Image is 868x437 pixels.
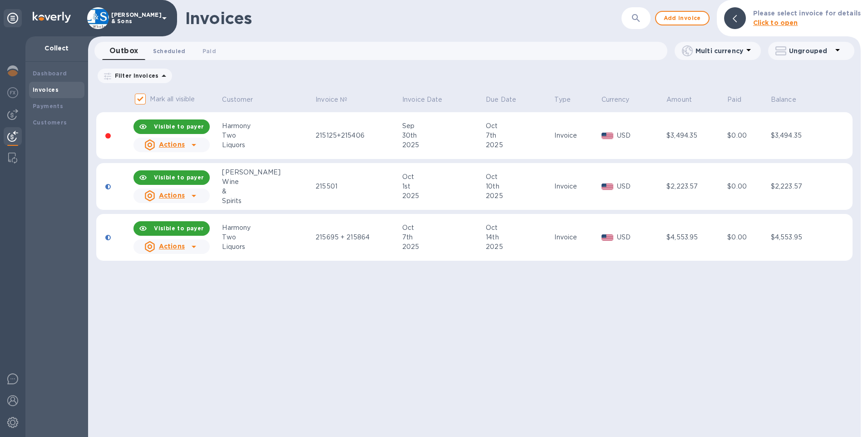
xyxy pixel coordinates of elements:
[486,131,552,140] div: 7th
[486,140,552,150] div: 2025
[316,95,359,104] span: Invoice №
[159,192,185,199] u: Actions
[185,9,252,28] h1: Invoices
[33,103,63,109] b: Payments
[222,95,253,104] p: Customer
[316,182,399,191] div: 215501
[4,9,22,27] div: Unpin categories
[202,46,216,56] span: Paid
[727,95,741,104] p: Paid
[666,233,725,242] div: $4,553.95
[159,243,185,250] u: Actions
[486,172,552,182] div: Oct
[402,233,483,242] div: 7th
[222,95,265,104] span: Customer
[222,168,313,177] div: [PERSON_NAME]
[154,225,204,232] b: Visible to payer
[771,182,829,191] div: $2,223.57
[727,95,753,104] span: Paid
[666,95,692,104] p: Amount
[402,131,483,140] div: 30th
[771,95,796,104] p: Balance
[402,172,483,182] div: Oct
[486,191,552,201] div: 2025
[753,10,861,17] b: Please select invoice for details
[402,191,483,201] div: 2025
[222,242,313,252] div: Liquors
[222,233,313,242] div: Two
[33,12,71,23] img: Logo
[402,182,483,191] div: 1st
[222,140,313,150] div: Liquors
[33,70,67,77] b: Dashboard
[617,182,664,191] p: USD
[486,242,552,252] div: 2025
[727,131,768,140] div: $0.00
[486,121,552,131] div: Oct
[753,19,798,26] b: Click to open
[727,233,768,242] div: $0.00
[663,13,701,24] span: Add invoice
[402,95,454,104] span: Invoice Date
[666,131,725,140] div: $3,494.35
[602,95,641,104] span: Currency
[111,12,157,25] p: [PERSON_NAME] & Sons
[402,140,483,150] div: 2025
[602,184,614,190] img: USD
[602,95,630,104] p: Currency
[33,119,67,126] b: Customers
[316,95,347,104] p: Invoice №
[316,131,399,140] div: 215125+215406
[402,223,483,233] div: Oct
[7,87,18,98] img: Foreign exchange
[602,234,614,241] img: USD
[554,95,571,104] p: Type
[222,196,313,206] div: Spirits
[771,131,829,140] div: $3,494.35
[789,46,832,55] p: Ungrouped
[109,45,138,57] span: Outbox
[655,11,710,25] button: Add invoice
[486,182,552,191] div: 10th
[666,95,704,104] span: Amount
[402,242,483,252] div: 2025
[111,72,158,79] p: Filter Invoices
[486,95,528,104] span: Due Date
[554,131,598,140] div: Invoice
[602,133,614,139] img: USD
[666,182,725,191] div: $2,223.57
[617,131,664,140] p: USD
[554,182,598,191] div: Invoice
[617,233,664,242] p: USD
[316,233,399,242] div: 215695 + 215864
[771,95,808,104] span: Balance
[402,121,483,131] div: Sep
[222,121,313,131] div: Harmony
[222,177,313,187] div: Wine
[33,44,81,53] p: Collect
[153,46,186,56] span: Scheduled
[486,223,552,233] div: Oct
[150,94,195,104] p: Mark all visible
[554,233,598,242] div: Invoice
[159,141,185,148] u: Actions
[486,233,552,242] div: 14th
[771,233,829,242] div: $4,553.95
[222,223,313,233] div: Harmony
[727,182,768,191] div: $0.00
[154,174,204,181] b: Visible to payer
[33,86,59,93] b: Invoices
[695,46,743,55] p: Multi currency
[486,95,516,104] p: Due Date
[222,131,313,140] div: Two
[154,123,204,130] b: Visible to payer
[554,95,582,104] span: Type
[222,187,313,196] div: &
[402,95,443,104] p: Invoice Date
